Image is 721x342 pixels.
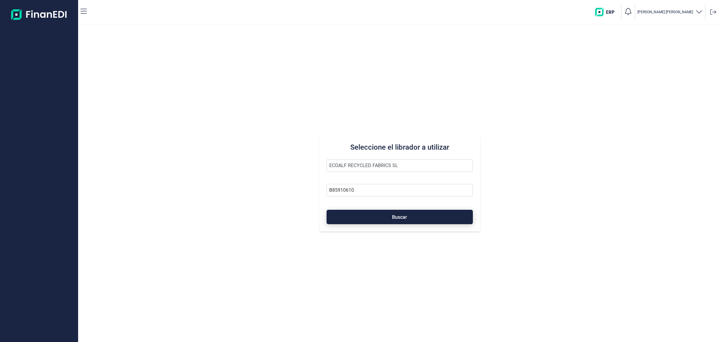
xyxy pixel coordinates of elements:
[327,210,473,224] button: Buscar
[11,5,67,24] img: Logo de aplicación
[637,8,703,17] button: [PERSON_NAME] [PERSON_NAME]
[327,184,473,197] input: Busque por NIF
[637,10,693,14] p: [PERSON_NAME] [PERSON_NAME]
[392,215,407,219] span: Buscar
[595,8,619,16] img: erp
[327,142,473,152] h3: Seleccione el librador a utilizar
[327,159,473,172] input: Seleccione la razón social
